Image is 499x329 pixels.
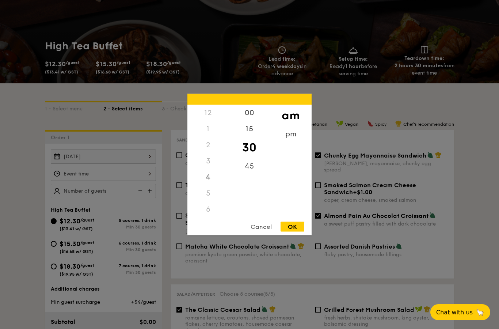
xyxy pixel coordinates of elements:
[187,201,229,218] div: 6
[243,222,279,232] div: Cancel
[187,137,229,153] div: 2
[187,105,229,121] div: 12
[270,126,311,142] div: pm
[436,309,473,316] span: Chat with us
[187,185,229,201] div: 5
[476,308,484,317] span: 🦙
[229,137,270,158] div: 30
[430,304,490,320] button: Chat with us🦙
[187,121,229,137] div: 1
[229,158,270,174] div: 45
[281,222,304,232] div: OK
[229,121,270,137] div: 15
[270,105,311,126] div: am
[187,169,229,185] div: 4
[229,105,270,121] div: 00
[187,153,229,169] div: 3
